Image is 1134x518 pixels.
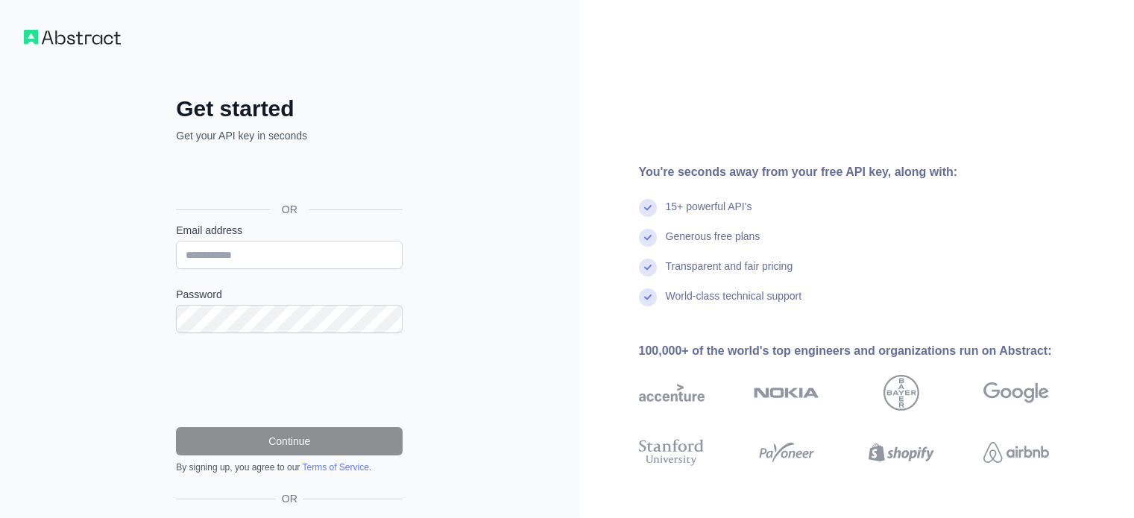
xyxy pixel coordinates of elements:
img: check mark [639,288,657,306]
div: By signing up, you agree to our . [176,461,403,473]
span: OR [276,491,303,506]
div: 100,000+ of the world's top engineers and organizations run on Abstract: [639,342,1097,360]
div: World-class technical support [666,288,802,318]
img: payoneer [754,436,819,469]
iframe: reCAPTCHA [176,351,403,409]
div: 15+ powerful API's [666,199,752,229]
img: Workflow [24,30,121,45]
img: check mark [639,229,657,247]
img: accenture [639,375,705,411]
a: Terms of Service [302,462,368,473]
img: nokia [754,375,819,411]
img: stanford university [639,436,705,469]
img: check mark [639,259,657,277]
img: google [983,375,1049,411]
div: You're seconds away from your free API key, along with: [639,163,1097,181]
p: Get your API key in seconds [176,128,403,143]
img: airbnb [983,436,1049,469]
img: bayer [883,375,919,411]
img: check mark [639,199,657,217]
h2: Get started [176,95,403,122]
span: OR [270,202,309,217]
label: Email address [176,223,403,238]
iframe: Sign in with Google Button [168,159,407,192]
div: Transparent and fair pricing [666,259,793,288]
label: Password [176,287,403,302]
button: Continue [176,427,403,455]
div: Generous free plans [666,229,760,259]
img: shopify [869,436,934,469]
